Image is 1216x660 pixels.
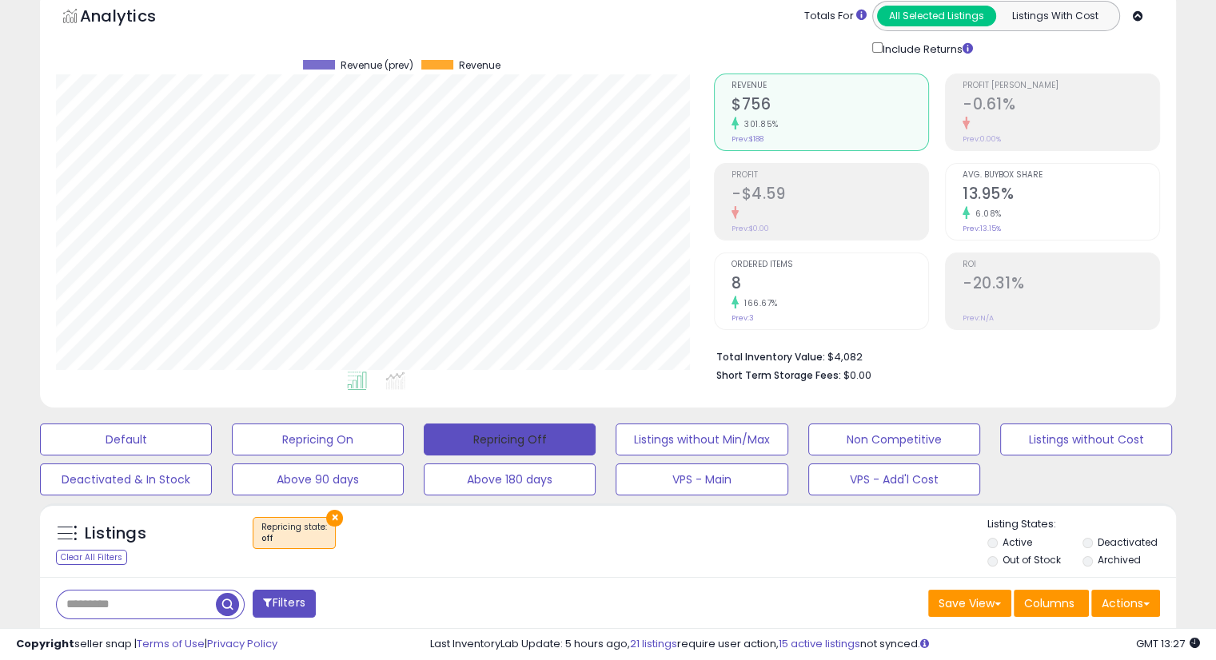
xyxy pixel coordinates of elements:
[739,118,779,130] small: 301.85%
[1014,590,1089,617] button: Columns
[732,274,928,296] h2: 8
[16,636,74,651] strong: Copyright
[995,6,1114,26] button: Listings With Cost
[877,6,996,26] button: All Selected Listings
[963,95,1159,117] h2: -0.61%
[928,590,1011,617] button: Save View
[207,636,277,651] a: Privacy Policy
[732,134,763,144] small: Prev: $188
[85,523,146,545] h5: Listings
[970,208,1002,220] small: 6.08%
[40,463,212,495] button: Deactivated & In Stock
[732,171,928,180] span: Profit
[963,134,1001,144] small: Prev: 0.00%
[616,463,787,495] button: VPS - Main
[716,346,1148,365] li: $4,082
[261,533,327,544] div: off
[987,517,1176,532] p: Listing States:
[16,637,277,652] div: seller snap | |
[963,313,994,323] small: Prev: N/A
[804,9,867,24] div: Totals For
[137,636,205,651] a: Terms of Use
[56,550,127,565] div: Clear All Filters
[459,60,500,71] span: Revenue
[1091,590,1160,617] button: Actions
[963,171,1159,180] span: Avg. Buybox Share
[261,521,327,545] span: Repricing state :
[326,510,343,527] button: ×
[963,274,1159,296] h2: -20.31%
[732,95,928,117] h2: $756
[630,636,677,651] a: 21 listings
[341,60,413,71] span: Revenue (prev)
[1024,595,1074,611] span: Columns
[963,260,1159,269] span: ROI
[963,224,1001,233] small: Prev: 13.15%
[253,590,315,618] button: Filters
[739,297,778,309] small: 166.67%
[40,423,212,455] button: Default
[779,636,860,651] a: 15 active listings
[424,423,596,455] button: Repricing Off
[430,637,1200,652] div: Last InventoryLab Update: 5 hours ago, require user action, not synced.
[1097,553,1140,567] label: Archived
[1136,636,1200,651] span: 2025-10-13 13:27 GMT
[732,82,928,90] span: Revenue
[963,185,1159,206] h2: 13.95%
[732,260,928,269] span: Ordered Items
[860,39,992,58] div: Include Returns
[1097,535,1157,549] label: Deactivated
[808,423,980,455] button: Non Competitive
[963,82,1159,90] span: Profit [PERSON_NAME]
[716,368,841,382] b: Short Term Storage Fees:
[232,423,404,455] button: Repricing On
[1000,423,1172,455] button: Listings without Cost
[1003,535,1032,549] label: Active
[424,463,596,495] button: Above 180 days
[732,224,769,233] small: Prev: $0.00
[1003,553,1061,567] label: Out of Stock
[843,368,871,383] span: $0.00
[716,350,825,364] b: Total Inventory Value:
[732,185,928,206] h2: -$4.59
[732,313,754,323] small: Prev: 3
[232,463,404,495] button: Above 90 days
[80,5,187,31] h5: Analytics
[616,423,787,455] button: Listings without Min/Max
[808,463,980,495] button: VPS - Add'l Cost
